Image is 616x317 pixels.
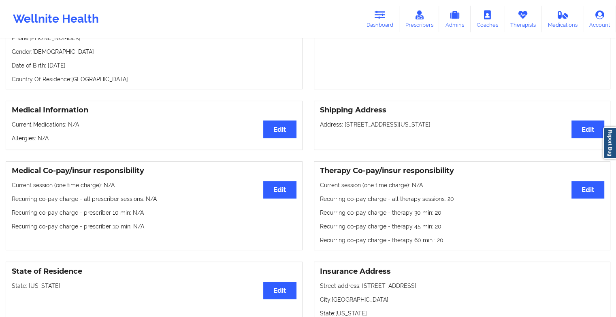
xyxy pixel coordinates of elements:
p: Current session (one time charge): N/A [320,181,605,189]
a: Medications [542,6,584,32]
p: Recurring co-pay charge - all therapy sessions : 20 [320,195,605,203]
button: Edit [571,120,604,138]
p: Address: [STREET_ADDRESS][US_STATE] [320,120,605,129]
p: Date of Birth: [DATE] [12,61,296,70]
p: Street address: [STREET_ADDRESS] [320,282,605,290]
h3: Shipping Address [320,106,605,115]
button: Edit [571,181,604,199]
p: Allergies: N/A [12,134,296,142]
button: Edit [263,120,296,138]
a: Admins [439,6,471,32]
a: Dashboard [360,6,399,32]
p: Recurring co-pay charge - therapy 60 min : 20 [320,236,605,244]
p: Current Medications: N/A [12,120,296,129]
a: Therapists [504,6,542,32]
a: Account [583,6,616,32]
h3: Therapy Co-pay/insur responsibility [320,166,605,175]
h3: Medical Co-pay/insur responsibility [12,166,296,175]
p: State: [US_STATE] [12,282,296,290]
p: Gender: [DEMOGRAPHIC_DATA] [12,48,296,56]
p: Country Of Residence: [GEOGRAPHIC_DATA] [12,75,296,83]
a: Report Bug [603,127,616,159]
h3: Insurance Address [320,267,605,276]
a: Coaches [471,6,504,32]
h3: Medical Information [12,106,296,115]
p: Recurring co-pay charge - therapy 30 min : 20 [320,209,605,217]
p: City: [GEOGRAPHIC_DATA] [320,296,605,304]
h3: State of Residence [12,267,296,276]
p: Recurring co-pay charge - all prescriber sessions : N/A [12,195,296,203]
p: Recurring co-pay charge - prescriber 10 min : N/A [12,209,296,217]
p: Recurring co-pay charge - prescriber 30 min : N/A [12,222,296,230]
button: Edit [263,181,296,199]
a: Prescribers [399,6,439,32]
p: Recurring co-pay charge - therapy 45 min : 20 [320,222,605,230]
button: Edit [263,282,296,299]
p: Current session (one time charge): N/A [12,181,296,189]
